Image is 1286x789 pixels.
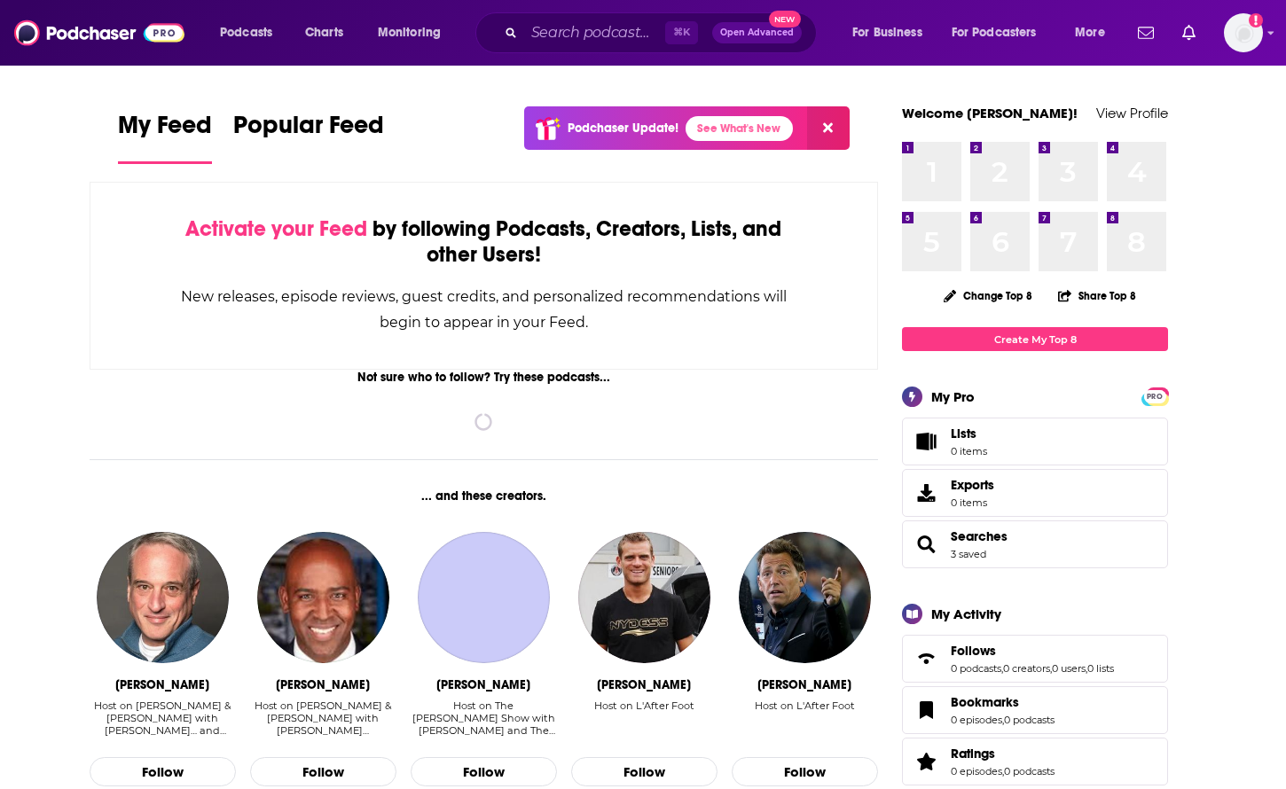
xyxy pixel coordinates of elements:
[90,488,878,504] div: ... and these creators.
[568,121,678,136] p: Podchaser Update!
[220,20,272,45] span: Podcasts
[665,21,698,44] span: ⌘ K
[852,20,922,45] span: For Business
[951,426,987,441] span: Lists
[492,12,834,53] div: Search podcasts, credits, & more...
[952,20,1037,45] span: For Podcasters
[276,677,370,692] div: Marshall Harris
[418,532,549,663] a: Dana Loesch
[951,662,1001,675] a: 0 podcasts
[578,532,710,663] img: Jerome Rothen
[1050,662,1052,675] span: ,
[571,757,717,787] button: Follow
[951,643,1114,659] a: Follows
[720,28,794,37] span: Open Advanced
[597,677,691,692] div: Jerome Rothen
[951,477,994,493] span: Exports
[902,105,1078,121] a: Welcome [PERSON_NAME]!
[1087,662,1114,675] a: 0 lists
[1096,105,1168,121] a: View Profile
[757,677,851,692] div: Daniel Riolo
[951,548,986,560] a: 3 saved
[250,757,396,787] button: Follow
[1249,13,1263,27] svg: Add a profile image
[902,469,1168,517] a: Exports
[1131,18,1161,48] a: Show notifications dropdown
[90,699,236,738] div: Host on Rahimi & Harris with Mark Gr… and Rahimi & Harris Show
[951,426,976,441] span: Lists
[411,699,557,737] div: Host on The [PERSON_NAME] Show with [PERSON_NAME] and The [PERSON_NAME] Show with [PERSON_NAME]
[1175,18,1203,48] a: Show notifications dropdown
[951,694,1055,710] a: Bookmarks
[951,746,1055,762] a: Ratings
[931,388,975,405] div: My Pro
[1004,765,1055,777] a: 0 podcasts
[1224,13,1263,52] img: User Profile
[755,699,855,712] div: Host on L'After Foot
[365,19,464,47] button: open menu
[1144,390,1165,403] span: PRO
[908,532,944,557] a: Searches
[208,19,295,47] button: open menu
[951,746,995,762] span: Ratings
[1057,278,1137,313] button: Share Top 8
[755,699,855,738] div: Host on L'After Foot
[185,215,367,242] span: Activate your Feed
[908,698,944,723] a: Bookmarks
[951,643,996,659] span: Follows
[908,429,944,454] span: Lists
[908,646,944,671] a: Follows
[1144,389,1165,402] a: PRO
[686,116,793,141] a: See What's New
[902,418,1168,465] a: Lists
[594,699,694,712] div: Host on L'After Foot
[1052,662,1086,675] a: 0 users
[411,699,557,738] div: Host on The Dana Show with Dana Loesch and The Dana Show with Dana Loesch
[931,605,1001,622] div: My Activity
[712,22,802,43] button: Open AdvancedNew
[118,110,212,164] a: My Feed
[97,532,228,663] img: Dan Bernstein
[118,110,212,151] span: My Feed
[1002,714,1004,726] span: ,
[951,714,1002,726] a: 0 episodes
[1003,662,1050,675] a: 0 creators
[933,285,1043,307] button: Change Top 8
[951,496,994,509] span: 0 items
[305,20,343,45] span: Charts
[951,528,1008,544] span: Searches
[1075,20,1105,45] span: More
[732,757,878,787] button: Follow
[411,757,557,787] button: Follow
[908,480,944,505] span: Exports
[524,19,665,47] input: Search podcasts, credits, & more...
[739,532,870,663] img: Daniel Riolo
[769,11,801,27] span: New
[902,686,1168,734] span: Bookmarks
[1063,19,1127,47] button: open menu
[594,699,694,738] div: Host on L'After Foot
[902,520,1168,568] span: Searches
[378,20,441,45] span: Monitoring
[951,694,1019,710] span: Bookmarks
[294,19,354,47] a: Charts
[902,635,1168,683] span: Follows
[233,110,384,151] span: Popular Feed
[90,757,236,787] button: Follow
[1224,13,1263,52] button: Show profile menu
[1002,765,1004,777] span: ,
[902,738,1168,785] span: Ratings
[1086,662,1087,675] span: ,
[840,19,945,47] button: open menu
[250,699,396,738] div: Host on Rahimi & Harris with Mark Gr…
[257,532,388,663] img: Marshall Harris
[14,16,184,50] a: Podchaser - Follow, Share and Rate Podcasts
[940,19,1063,47] button: open menu
[908,749,944,774] a: Ratings
[250,699,396,737] div: Host on [PERSON_NAME] & [PERSON_NAME] with [PERSON_NAME]…
[115,677,209,692] div: Dan Bernstein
